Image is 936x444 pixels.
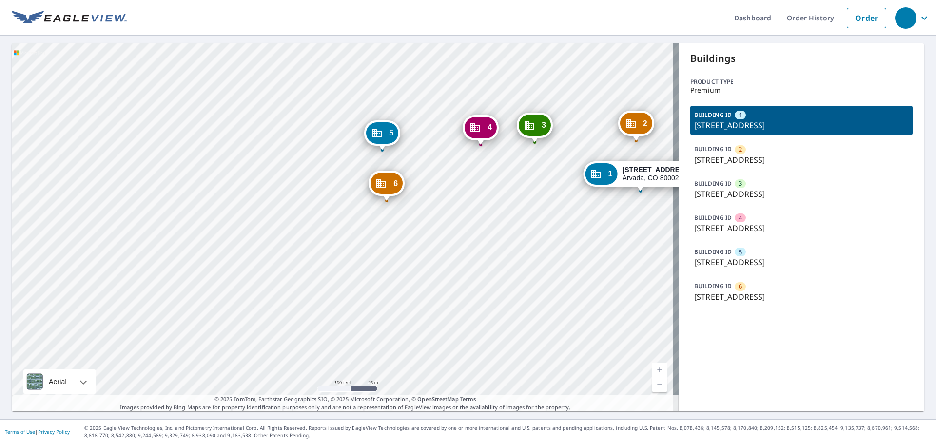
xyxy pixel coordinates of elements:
span: 5 [389,129,393,136]
p: [STREET_ADDRESS] [694,222,909,234]
span: 5 [739,248,742,257]
p: Product type [690,77,913,86]
p: BUILDING ID [694,213,732,222]
a: Terms [460,395,476,403]
a: Order [847,8,886,28]
p: | [5,429,70,435]
strong: [STREET_ADDRESS] [623,166,691,174]
p: [STREET_ADDRESS] [694,256,909,268]
span: © 2025 TomTom, Earthstar Geographics SIO, © 2025 Microsoft Corporation, © [214,395,476,404]
div: Dropped pin, building 6, Commercial property, 12639 W 51st Pl Arvada, CO 80002 [369,171,405,201]
div: Dropped pin, building 5, Commercial property, 12640 W 51st Pl Arvada, CO 80002 [364,120,400,151]
div: Aerial [23,369,96,394]
span: 1 [608,170,613,177]
p: BUILDING ID [694,179,732,188]
p: Buildings [690,51,913,66]
p: Premium [690,86,913,94]
div: Dropped pin, building 2, Commercial property, 12630 W 51st Pl Arvada, CO 80002 [618,111,654,141]
p: [STREET_ADDRESS] [694,154,909,166]
div: Dropped pin, building 1, Commercial property, 9600 W 51st Pl Arvada, CO 80002 [584,161,698,192]
a: Current Level 18, Zoom Out [652,377,667,392]
span: 4 [487,124,492,131]
p: [STREET_ADDRESS] [694,291,909,303]
span: 3 [542,121,546,129]
a: Terms of Use [5,428,35,435]
span: 2 [643,120,647,127]
a: Privacy Policy [38,428,70,435]
div: Arvada, CO 80002 [623,166,691,182]
div: Aerial [46,369,70,394]
a: Current Level 18, Zoom In [652,363,667,377]
p: [STREET_ADDRESS] [694,119,909,131]
p: BUILDING ID [694,111,732,119]
a: OpenStreetMap [417,395,458,403]
p: BUILDING ID [694,145,732,153]
span: 3 [739,179,742,188]
p: BUILDING ID [694,282,732,290]
span: 4 [739,213,742,223]
span: 1 [739,111,742,120]
p: © 2025 Eagle View Technologies, Inc. and Pictometry International Corp. All Rights Reserved. Repo... [84,425,931,439]
span: 6 [739,282,742,291]
p: BUILDING ID [694,248,732,256]
img: EV Logo [12,11,127,25]
div: Dropped pin, building 3, Commercial property, 9800 W 51st Pl Arvada, CO 80002 [517,113,553,143]
span: 2 [739,145,742,154]
div: Dropped pin, building 4, Commercial property, 9900 W 51st Pl Arvada, CO 80002 [463,115,499,145]
span: 6 [393,180,398,187]
p: [STREET_ADDRESS] [694,188,909,200]
p: Images provided by Bing Maps are for property identification purposes only and are not a represen... [12,395,679,411]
